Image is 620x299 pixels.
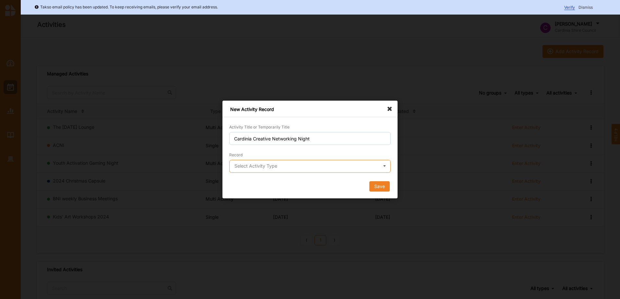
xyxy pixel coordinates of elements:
[34,4,218,10] div: Takso email policy has been updated. To keep receiving emails, please verify your email address.
[369,181,390,192] button: Save
[229,152,243,158] label: Record
[564,5,575,10] span: Verify
[229,132,391,145] input: Title
[234,164,277,168] div: Select Activity Type
[229,125,290,130] label: Activity Title or Temporarily Title
[222,101,398,117] div: New Activity Record
[578,5,593,10] span: Dismiss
